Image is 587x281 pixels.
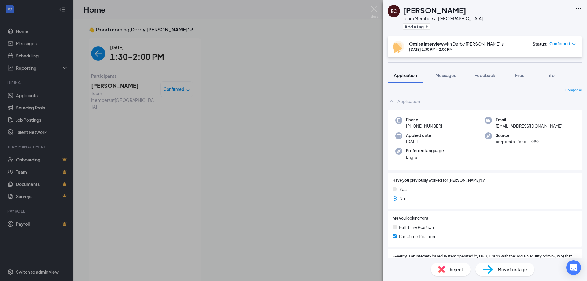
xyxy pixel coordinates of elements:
[391,8,397,14] div: EC
[565,88,582,93] span: Collapse all
[399,195,405,202] span: No
[406,117,442,123] span: Phone
[394,72,417,78] span: Application
[399,224,434,231] span: Full-time Position
[549,41,570,47] span: Confirmed
[393,178,485,183] span: Have you previously worked for [PERSON_NAME]'s?
[425,25,429,28] svg: Plus
[474,72,495,78] span: Feedback
[399,233,435,240] span: Part-time Position
[496,139,539,145] span: corporate_feed_1090
[533,41,548,47] div: Status :
[496,123,563,129] span: [EMAIL_ADDRESS][DOMAIN_NAME]
[403,23,430,30] button: PlusAdd a tag
[406,123,442,129] span: [PHONE_NUMBER]
[399,186,407,193] span: Yes
[575,5,582,12] svg: Ellipses
[496,132,539,139] span: Source
[409,41,444,46] b: Onsite Interview
[406,132,431,139] span: Applied date
[388,98,395,105] svg: ChevronUp
[450,266,463,273] span: Reject
[406,148,444,154] span: Preferred language
[406,154,444,160] span: English
[409,47,504,52] div: [DATE] 1:30 PM - 2:00 PM
[393,216,430,221] span: Are you looking for a:
[496,117,563,123] span: Email
[403,5,466,15] h1: [PERSON_NAME]
[409,41,504,47] div: with Derby [PERSON_NAME]'s
[546,72,555,78] span: Info
[498,266,527,273] span: Move to stage
[515,72,524,78] span: Files
[403,15,483,21] div: Team Members at [GEOGRAPHIC_DATA]
[435,72,456,78] span: Messages
[406,139,431,145] span: [DATE]
[572,42,576,46] span: down
[566,260,581,275] div: Open Intercom Messenger
[397,98,420,104] div: Application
